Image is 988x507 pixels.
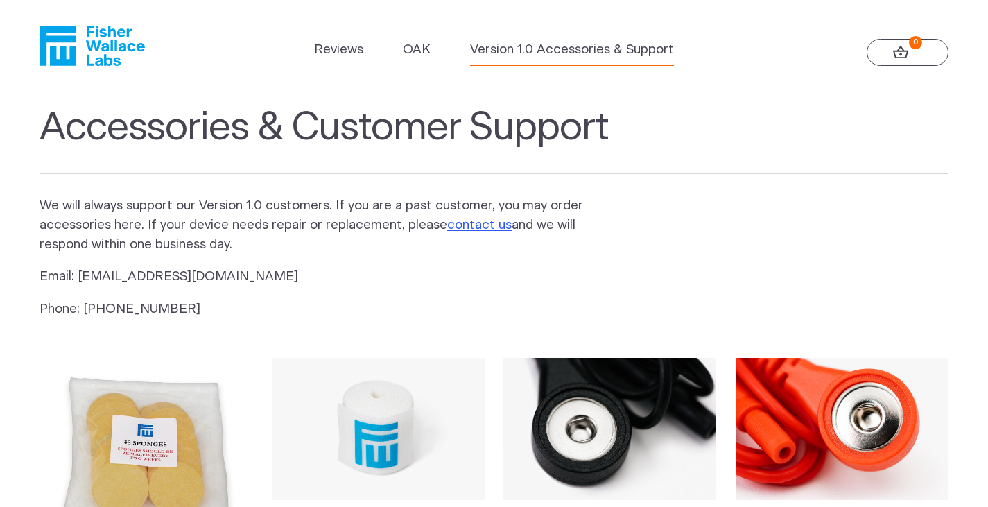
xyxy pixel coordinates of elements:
[447,218,512,232] a: contact us
[40,196,605,255] p: We will always support our Version 1.0 customers. If you are a past customer, you may order acces...
[40,300,605,319] p: Phone: [PHONE_NUMBER]
[40,105,948,174] h1: Accessories & Customer Support
[736,358,948,500] img: Replacement Red Lead Wire
[503,358,716,500] img: Replacement Black Lead Wire
[40,26,145,66] a: Fisher Wallace
[867,39,948,67] a: 0
[40,267,605,286] p: Email: [EMAIL_ADDRESS][DOMAIN_NAME]
[272,358,485,500] img: Replacement Velcro Headband
[314,40,363,60] a: Reviews
[403,40,431,60] a: OAK
[909,36,922,49] strong: 0
[470,40,674,60] a: Version 1.0 Accessories & Support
